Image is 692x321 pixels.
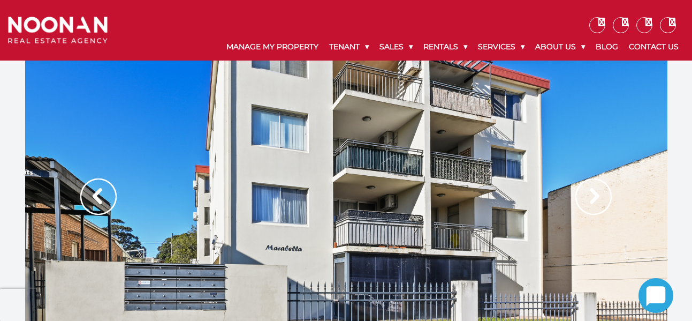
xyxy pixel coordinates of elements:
[324,33,374,61] a: Tenant
[80,178,117,215] img: Arrow slider
[575,178,612,215] img: Arrow slider
[623,33,684,61] a: Contact Us
[590,33,623,61] a: Blog
[221,33,324,61] a: Manage My Property
[418,33,473,61] a: Rentals
[473,33,530,61] a: Services
[8,17,108,44] img: Noonan Real Estate Agency
[374,33,418,61] a: Sales
[530,33,590,61] a: About Us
